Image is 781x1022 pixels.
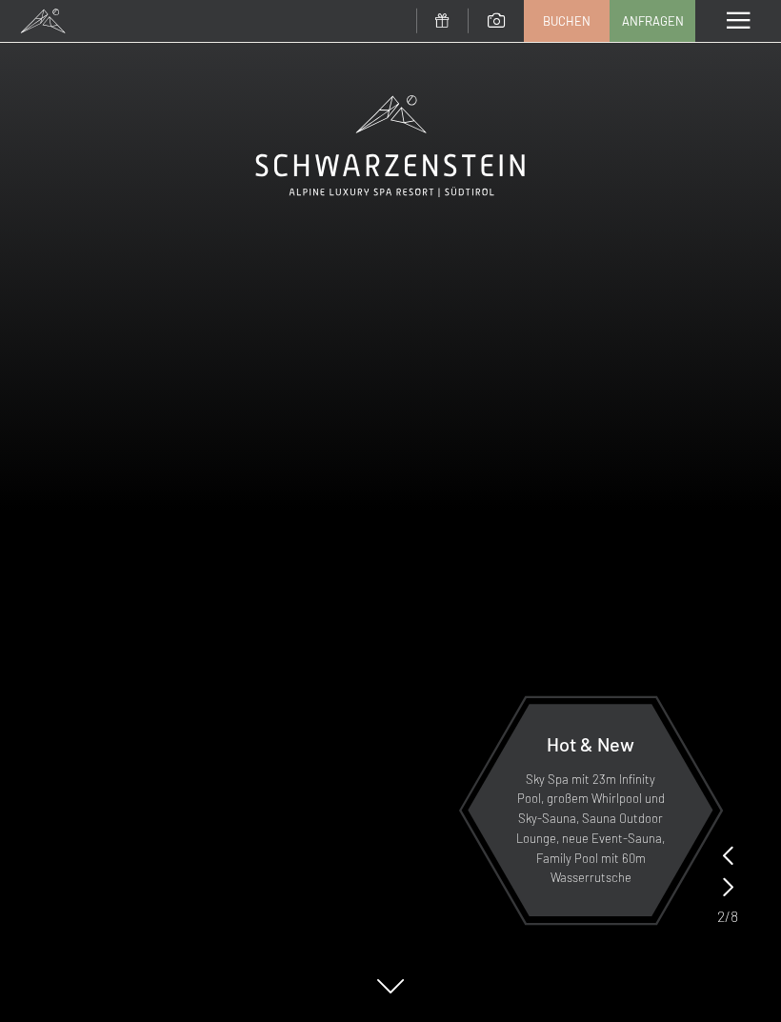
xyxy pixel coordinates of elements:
span: / [725,906,731,927]
a: Anfragen [611,1,694,41]
span: Buchen [543,12,591,30]
span: 2 [717,906,725,927]
span: Anfragen [622,12,684,30]
span: Hot & New [547,732,634,755]
span: 8 [731,906,738,927]
a: Hot & New Sky Spa mit 23m Infinity Pool, großem Whirlpool und Sky-Sauna, Sauna Outdoor Lounge, ne... [467,703,714,917]
p: Sky Spa mit 23m Infinity Pool, großem Whirlpool und Sky-Sauna, Sauna Outdoor Lounge, neue Event-S... [514,770,667,889]
a: Buchen [525,1,609,41]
